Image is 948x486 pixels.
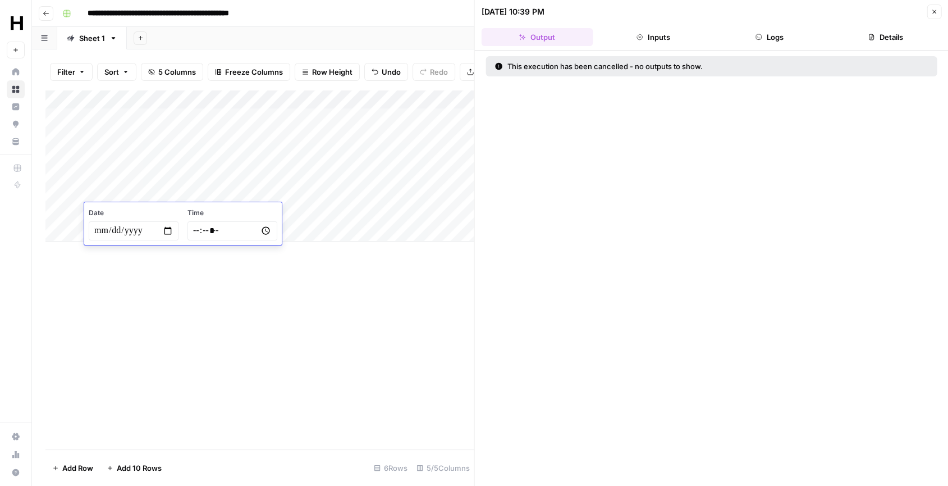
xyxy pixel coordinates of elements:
[7,13,27,33] img: HealthJob Logo
[7,428,25,446] a: Settings
[208,63,290,81] button: Freeze Columns
[97,63,136,81] button: Sort
[364,63,408,81] button: Undo
[7,446,25,464] a: Usage
[225,66,283,78] span: Freeze Columns
[830,28,941,46] button: Details
[713,28,825,46] button: Logs
[7,63,25,81] a: Home
[7,464,25,482] button: Help + Support
[597,28,709,46] button: Inputs
[7,9,25,37] button: Workspace: HealthJob
[57,27,127,49] a: Sheet 1
[104,66,119,78] span: Sort
[79,33,105,44] div: Sheet 1
[495,61,816,72] div: This execution has been cancelled - no outputs to show.
[100,459,168,477] button: Add 10 Rows
[369,459,412,477] div: 6 Rows
[482,28,593,46] button: Output
[7,80,25,98] a: Browse
[412,459,474,477] div: 5/5 Columns
[187,208,277,218] span: Time
[57,66,75,78] span: Filter
[482,6,544,17] div: [DATE] 10:39 PM
[413,63,455,81] button: Redo
[45,459,100,477] button: Add Row
[141,63,203,81] button: 5 Columns
[50,63,93,81] button: Filter
[430,66,448,78] span: Redo
[382,66,401,78] span: Undo
[7,98,25,116] a: Insights
[295,63,360,81] button: Row Height
[62,462,93,474] span: Add Row
[117,462,162,474] span: Add 10 Rows
[89,208,178,218] span: Date
[312,66,352,78] span: Row Height
[7,133,25,151] a: Your Data
[7,115,25,133] a: Opportunities
[158,66,196,78] span: 5 Columns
